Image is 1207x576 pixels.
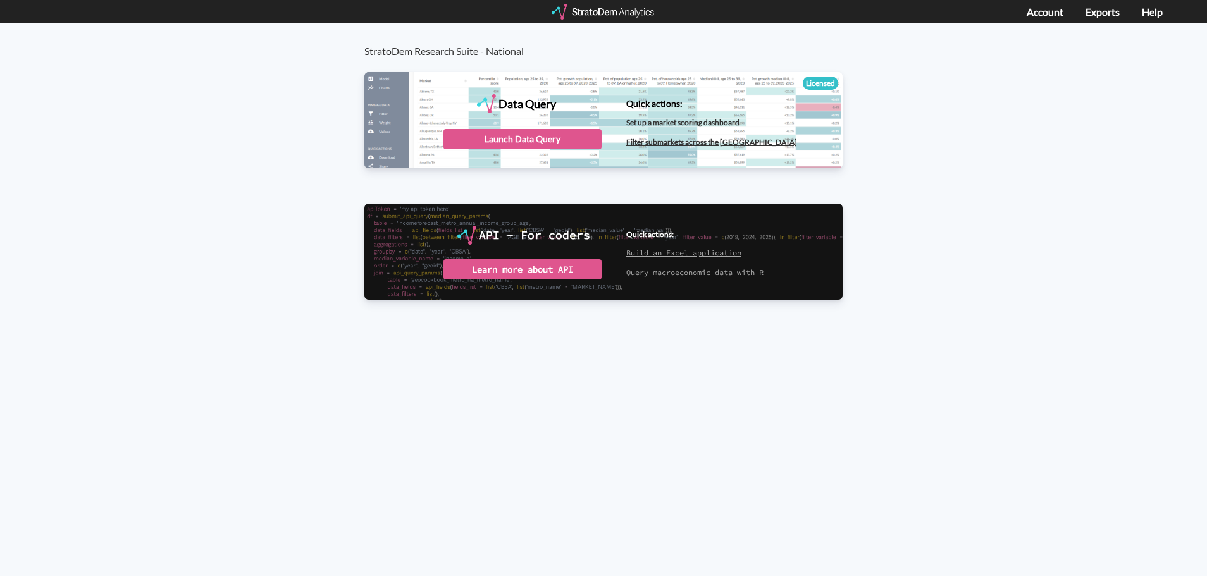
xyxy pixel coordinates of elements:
h3: StratoDem Research Suite - National [364,23,856,57]
h4: Quick actions: [626,230,764,238]
div: Licensed [803,77,838,90]
a: Exports [1086,6,1120,18]
div: API - For coders [479,226,590,245]
div: Data Query [498,94,556,113]
a: Filter submarkets across the [GEOGRAPHIC_DATA] [626,137,797,147]
a: Query macroeconomic data with R [626,267,764,277]
div: Launch Data Query [443,129,602,149]
div: Learn more about API [443,259,602,279]
h4: Quick actions: [626,99,797,108]
a: Account [1027,6,1063,18]
a: Build an Excel application [626,248,741,257]
a: Set up a market scoring dashboard [626,118,740,127]
a: Help [1142,6,1163,18]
